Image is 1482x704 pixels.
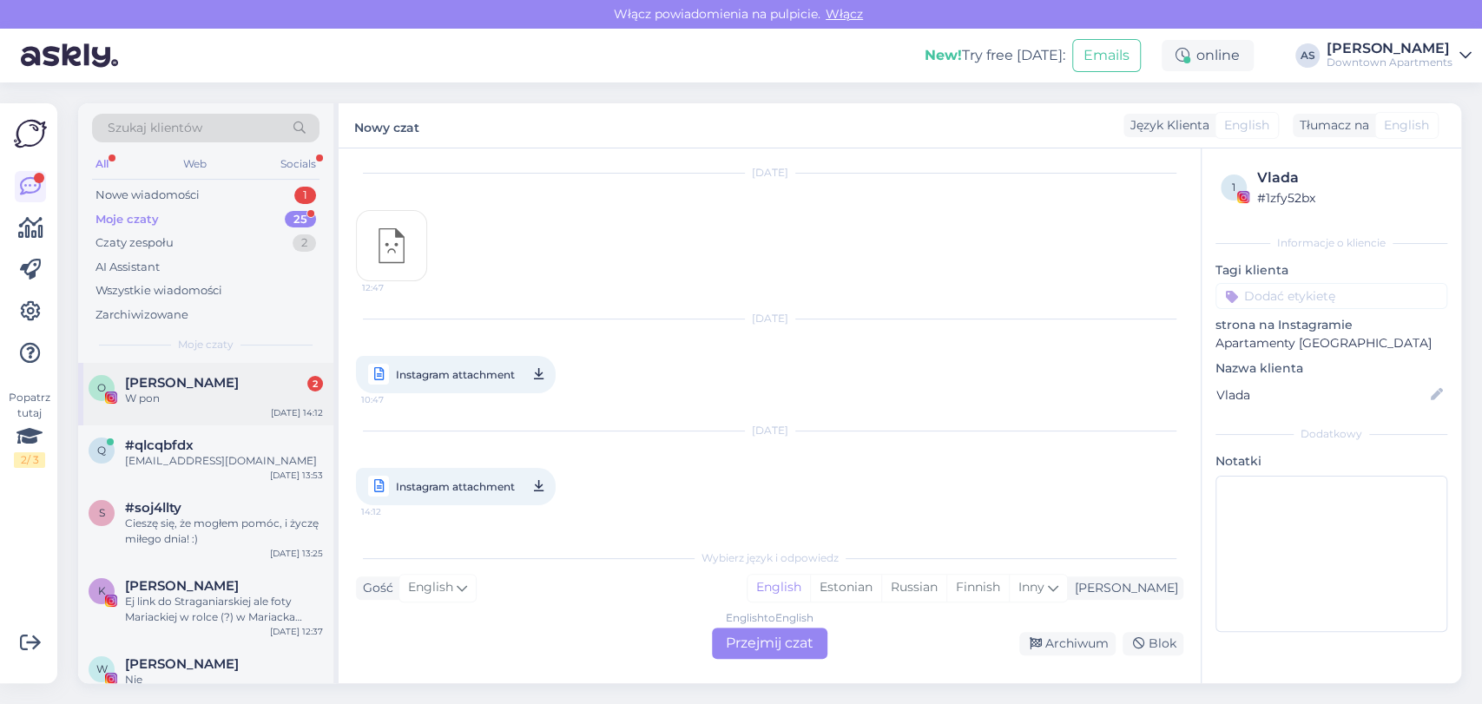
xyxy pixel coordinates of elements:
[1018,579,1044,595] span: Inny
[1384,116,1429,135] span: English
[1216,385,1427,405] input: Dodaj nazwę
[96,662,108,675] span: W
[810,575,881,601] div: Estonian
[1257,168,1442,188] div: Vlada
[1232,181,1235,194] span: 1
[277,153,319,175] div: Socials
[1019,632,1116,655] div: Archiwum
[96,234,174,252] div: Czaty zespołu
[98,584,106,597] span: K
[270,547,323,560] div: [DATE] 13:25
[396,364,515,385] span: Instagram attachment
[294,187,316,204] div: 1
[96,211,159,228] div: Moje czaty
[1215,452,1447,470] p: Notatki
[96,282,222,299] div: Wszystkie wiadomości
[726,610,813,626] div: English to English
[307,376,323,391] div: 2
[1215,334,1447,352] p: Apartamenty [GEOGRAPHIC_DATA]
[1215,283,1447,309] input: Dodać etykietę
[356,311,1183,326] div: [DATE]
[1215,359,1447,378] p: Nazwa klienta
[108,119,202,137] span: Szukaj klientów
[125,594,323,625] div: Ej link do Straganiarskiej ale foty Mariackiej w rolce (?) w Mariacka jedna sypialnia
[356,423,1183,438] div: [DATE]
[125,500,181,516] span: #soj4llty
[96,306,188,324] div: Zarchiwizowane
[1257,188,1442,207] div: # 1zfy52bx
[125,578,239,594] span: Karolina
[1123,116,1209,135] div: Język Klienta
[1215,261,1447,280] p: Tagi klienta
[271,406,323,419] div: [DATE] 14:12
[125,438,194,453] span: #qlcqbfdx
[1327,56,1452,69] div: Downtown Apartments
[356,550,1183,566] div: Wybierz język i odpowiedz
[361,501,426,523] span: 14:12
[1215,235,1447,251] div: Informacje o kliencie
[356,356,556,393] a: Instagram attachment10:47
[712,628,827,659] div: Przejmij czat
[180,153,210,175] div: Web
[1327,42,1452,56] div: [PERSON_NAME]
[396,476,515,497] span: Instagram attachment
[362,281,427,294] span: 12:47
[125,656,239,672] span: Wojciech Ratajski
[97,444,106,457] span: q
[99,506,105,519] span: s
[946,575,1009,601] div: Finnish
[356,165,1183,181] div: [DATE]
[361,389,426,411] span: 10:47
[357,211,426,280] img: attachment
[1215,316,1447,334] p: strona na Instagramie
[96,187,200,204] div: Nowe wiadomości
[354,114,419,137] label: Nowy czat
[125,375,239,391] span: Oliwia Misiaszek
[881,575,946,601] div: Russian
[270,469,323,482] div: [DATE] 13:53
[285,211,316,228] div: 25
[14,390,45,468] div: Popatrz tutaj
[1215,426,1447,442] div: Dodatkowy
[1162,40,1254,71] div: online
[1072,39,1141,72] button: Emails
[125,391,323,406] div: W pon
[925,45,1065,66] div: Try free [DATE]:
[356,579,393,597] div: Gość
[1068,579,1178,597] div: [PERSON_NAME]
[820,6,868,22] span: Włącz
[14,117,47,150] img: Askly Logo
[925,47,962,63] b: New!
[125,453,323,469] div: [EMAIL_ADDRESS][DOMAIN_NAME]
[14,452,45,468] div: 2 / 3
[97,381,106,394] span: O
[408,578,453,597] span: English
[1295,43,1320,68] div: AS
[748,575,810,601] div: English
[1293,116,1369,135] div: Tłumacz na
[125,516,323,547] div: Cieszę się, że mogłem pomóc, i życzę miłego dnia! :)
[293,234,316,252] div: 2
[270,625,323,638] div: [DATE] 12:37
[125,672,323,688] div: Nie
[356,468,556,505] a: Instagram attachment14:12
[1224,116,1269,135] span: English
[1327,42,1472,69] a: [PERSON_NAME]Downtown Apartments
[92,153,112,175] div: All
[178,337,234,352] span: Moje czaty
[1123,632,1183,655] div: Blok
[96,259,160,276] div: AI Assistant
